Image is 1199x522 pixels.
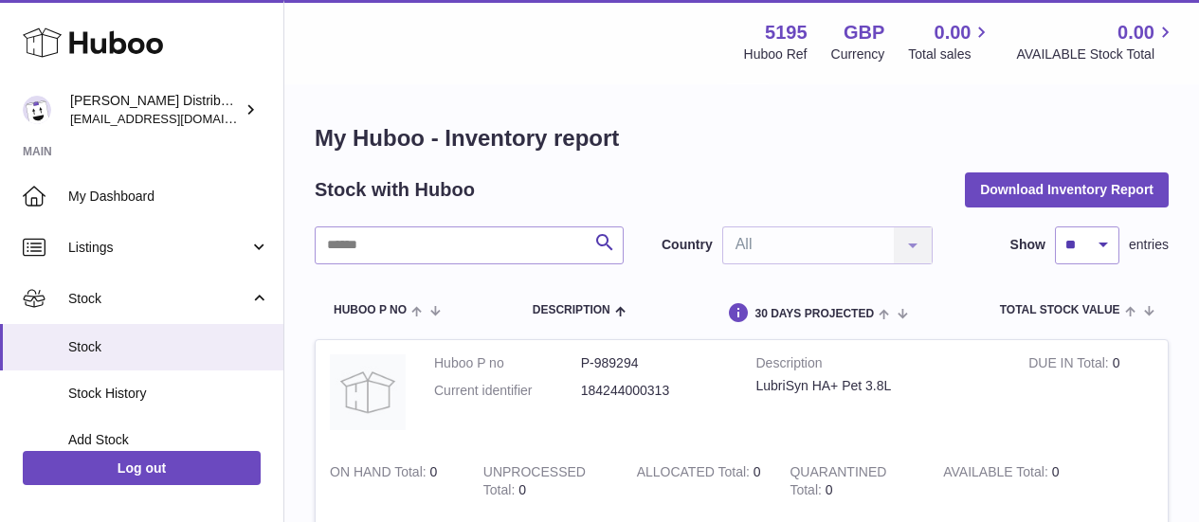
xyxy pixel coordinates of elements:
a: Log out [23,451,261,485]
strong: DUE IN Total [1028,355,1112,375]
span: 30 DAYS PROJECTED [754,308,874,320]
img: mccormackdistr@gmail.com [23,96,51,124]
div: Currency [831,45,885,63]
span: Description [533,304,610,316]
strong: 5195 [765,20,808,45]
span: 0.00 [1117,20,1154,45]
label: Show [1010,236,1045,254]
td: 0 [929,449,1082,513]
dd: 184244000313 [581,382,728,400]
strong: UNPROCESSED Total [483,464,586,502]
span: 0.00 [935,20,972,45]
h2: Stock with Huboo [315,177,475,203]
td: 0 [469,449,623,513]
td: 0 [1014,340,1168,449]
span: My Dashboard [68,188,269,206]
span: entries [1129,236,1169,254]
img: product image [330,354,406,430]
span: Add Stock [68,431,269,449]
strong: ON HAND Total [330,464,430,484]
span: Stock [68,290,249,308]
a: 0.00 Total sales [908,20,992,63]
td: 0 [623,449,776,513]
strong: GBP [844,20,884,45]
span: Total stock value [1000,304,1120,316]
dd: P-989294 [581,354,728,372]
strong: QUARANTINED Total [790,464,886,502]
div: [PERSON_NAME] Distribution [70,92,241,128]
td: 0 [316,449,469,513]
h1: My Huboo - Inventory report [315,123,1169,153]
span: [EMAIL_ADDRESS][DOMAIN_NAME] [70,111,279,126]
span: Huboo P no [334,304,407,316]
button: Download Inventory Report [965,172,1169,207]
dt: Current identifier [434,382,581,400]
span: AVAILABLE Stock Total [1016,45,1176,63]
span: Stock [68,338,269,356]
div: Huboo Ref [744,45,808,63]
span: 0 [826,482,833,497]
span: Listings [68,239,249,257]
strong: ALLOCATED Total [637,464,754,484]
span: Total sales [908,45,992,63]
span: Stock History [68,385,269,403]
dt: Huboo P no [434,354,581,372]
a: 0.00 AVAILABLE Stock Total [1016,20,1176,63]
strong: AVAILABLE Total [943,464,1051,484]
div: LubriSyn HA+ Pet 3.8L [756,377,1001,395]
strong: Description [756,354,1001,377]
label: Country [662,236,713,254]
